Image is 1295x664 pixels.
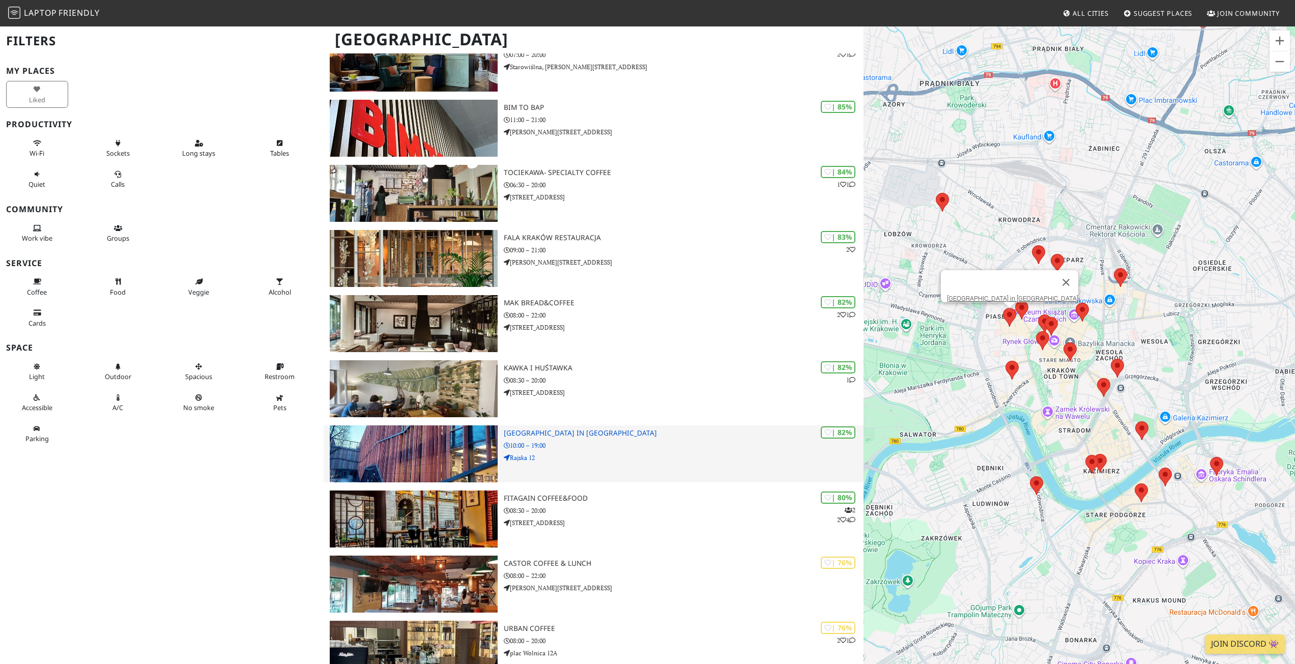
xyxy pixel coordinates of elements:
h3: Fala Kraków Restauracja [504,234,864,242]
a: Suggest Places [1119,4,1197,22]
img: MAK Bread&Coffee [330,295,497,352]
img: BIM TO BAP [330,100,497,157]
p: [STREET_ADDRESS] [504,518,864,528]
span: Accessible [22,403,52,412]
p: [STREET_ADDRESS] [504,388,864,397]
img: Castor Coffee & Lunch [330,556,497,613]
h3: Productivity [6,120,318,129]
button: Wi-Fi [6,135,68,162]
div: | 80% [821,492,855,503]
span: All Cities [1073,9,1109,18]
button: Calls [87,166,149,193]
h3: Tociekawa- Specialty Coffee [504,168,864,177]
h3: Kawka i huśtawka [504,364,864,372]
button: Long stays [168,135,230,162]
p: [PERSON_NAME][STREET_ADDRESS] [504,583,864,593]
p: 2 2 4 [837,505,855,525]
a: Join Discord 👾 [1205,634,1285,654]
p: Rajska 12 [504,453,864,463]
h3: MAK Bread&Coffee [504,299,864,307]
button: Tables [249,135,311,162]
button: Outdoor [87,358,149,385]
p: 06:30 – 20:00 [504,180,864,190]
span: Spacious [185,372,212,381]
span: Air conditioned [112,403,123,412]
span: Veggie [188,287,209,297]
h3: Castor Coffee & Lunch [504,559,864,568]
p: 08:30 – 20:00 [504,506,864,515]
p: 11:00 – 21:00 [504,115,864,125]
button: Parking [6,420,68,447]
div: | 83% [821,231,855,243]
p: 08:00 – 22:00 [504,310,864,320]
span: Power sockets [106,149,130,158]
p: 2 [846,245,855,254]
a: LaptopFriendly LaptopFriendly [8,5,100,22]
div: | 85% [821,101,855,112]
a: Join Community [1203,4,1284,22]
img: LaptopFriendly [8,7,20,19]
p: 1 1 [837,180,855,189]
p: [STREET_ADDRESS] [504,192,864,202]
a: Fitagain Coffee&Food | 80% 224 Fitagain Coffee&Food 08:30 – 20:00 [STREET_ADDRESS] [324,490,863,547]
a: [GEOGRAPHIC_DATA] in [GEOGRAPHIC_DATA] [947,295,1078,302]
span: Join Community [1217,9,1280,18]
img: Fala Kraków Restauracja [330,230,497,287]
h3: Service [6,258,318,268]
p: [STREET_ADDRESS] [504,323,864,332]
div: | 76% [821,622,855,633]
div: | 84% [821,166,855,178]
h1: [GEOGRAPHIC_DATA] [327,25,861,53]
button: Accessible [6,389,68,416]
span: Alcohol [269,287,291,297]
span: Food [110,287,126,297]
span: Parking [25,434,49,443]
div: | 82% [821,296,855,308]
button: Food [87,273,149,300]
h3: [GEOGRAPHIC_DATA] in [GEOGRAPHIC_DATA] [504,429,864,438]
button: Veggie [168,273,230,300]
div: | 82% [821,426,855,438]
button: Cards [6,304,68,331]
span: Work-friendly tables [270,149,289,158]
button: Coffee [6,273,68,300]
button: Zoom out [1270,51,1290,72]
span: Coffee [27,287,47,297]
span: Outdoor area [105,372,131,381]
p: 08:00 – 20:00 [504,636,864,646]
h3: Community [6,205,318,214]
a: Arteteka Regional Public Library in Krakow | 82% [GEOGRAPHIC_DATA] in [GEOGRAPHIC_DATA] 10:00 – 1... [324,425,863,482]
p: plac Wolnica 12A [504,648,864,658]
h2: Filters [6,25,318,56]
div: | 76% [821,557,855,568]
p: 08:00 – 22:00 [504,571,864,581]
span: Video/audio calls [111,180,125,189]
button: Work vibe [6,220,68,247]
h3: BIM TO BAP [504,103,864,112]
button: Alcohol [249,273,311,300]
button: Pets [249,389,311,416]
img: Tociekawa- Specialty Coffee [330,165,497,222]
img: Kawka i huśtawka [330,360,497,417]
span: Suggest Places [1134,9,1193,18]
img: Fitagain Coffee&Food [330,490,497,547]
button: A/C [87,389,149,416]
p: 09:00 – 21:00 [504,245,864,255]
a: Fala Kraków Restauracja | 83% 2 Fala Kraków Restauracja 09:00 – 21:00 [PERSON_NAME][STREET_ADDRESS] [324,230,863,287]
button: Light [6,358,68,385]
button: Quiet [6,166,68,193]
p: 08:30 – 20:00 [504,376,864,385]
button: Spacious [168,358,230,385]
p: 1 [846,375,855,385]
span: Restroom [265,372,295,381]
button: Zoom in [1270,31,1290,51]
span: Credit cards [28,319,46,328]
button: Close [1054,270,1078,295]
a: MAK Bread&Coffee | 82% 21 MAK Bread&Coffee 08:00 – 22:00 [STREET_ADDRESS] [324,295,863,352]
a: Kawka i huśtawka | 82% 1 Kawka i huśtawka 08:30 – 20:00 [STREET_ADDRESS] [324,360,863,417]
button: Groups [87,220,149,247]
span: Stable Wi-Fi [30,149,44,158]
p: 10:00 – 19:00 [504,441,864,450]
span: People working [22,234,52,243]
span: Pet friendly [273,403,286,412]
